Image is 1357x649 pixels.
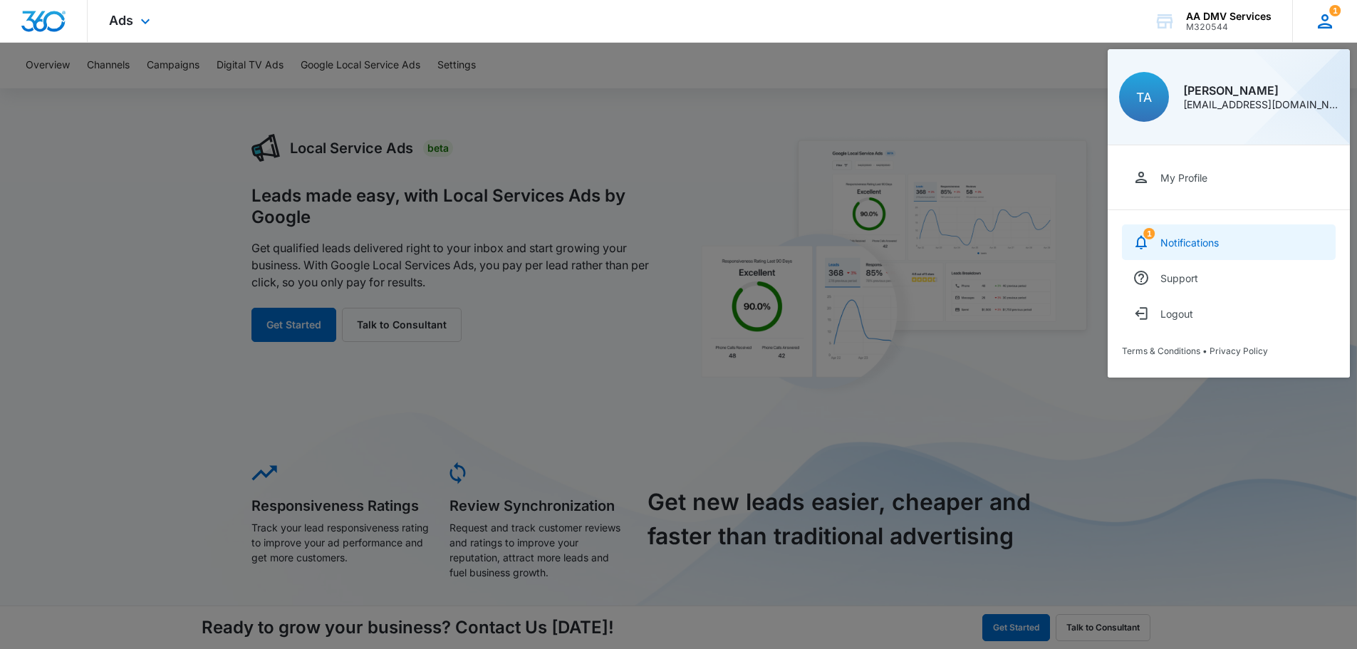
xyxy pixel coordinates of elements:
div: [PERSON_NAME] [1183,85,1338,96]
a: Terms & Conditions [1122,346,1200,356]
div: Support [1160,272,1198,284]
div: notifications count [1329,5,1341,16]
div: My Profile [1160,172,1207,184]
div: account id [1186,22,1272,32]
div: Logout [1160,308,1193,320]
div: account name [1186,11,1272,22]
a: notifications countNotifications [1122,224,1336,260]
a: Support [1122,260,1336,296]
span: Ads [109,13,133,28]
a: Privacy Policy [1210,346,1268,356]
span: TA [1136,90,1152,105]
div: [EMAIL_ADDRESS][DOMAIN_NAME] [1183,100,1338,110]
span: 1 [1143,228,1155,239]
a: My Profile [1122,160,1336,195]
div: notifications count [1143,228,1155,239]
button: Logout [1122,296,1336,331]
span: 1 [1329,5,1341,16]
div: Notifications [1160,237,1219,249]
div: • [1122,346,1336,356]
